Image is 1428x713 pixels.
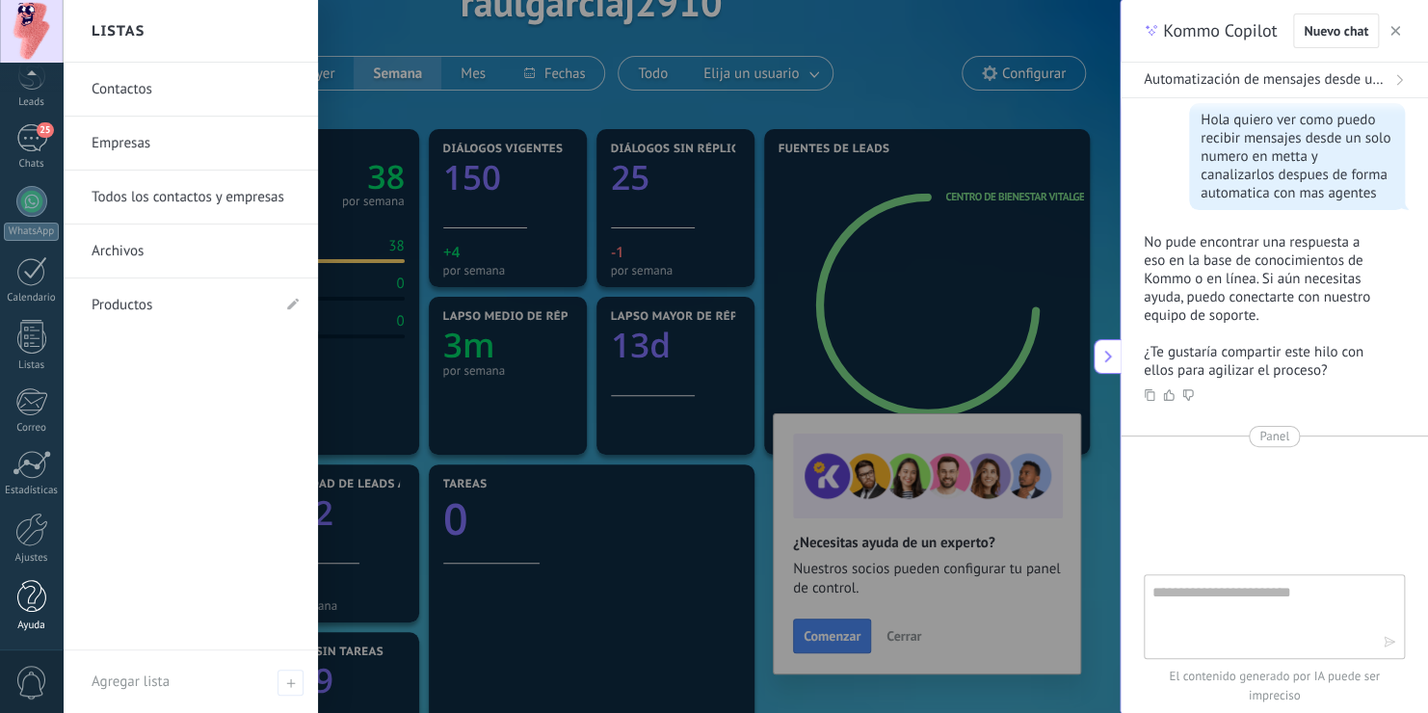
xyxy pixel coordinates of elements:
[1144,233,1382,325] p: No pude encontrar una respuesta a eso en la base de conocimientos de Kommo o en línea. Si aún nec...
[92,117,299,171] a: Empresas
[1293,13,1379,48] button: Nuevo chat
[4,422,60,435] div: Correo
[1144,70,1389,90] span: Automatización de mensajes desde un número en Meta para múltiples agentes
[4,292,60,304] div: Calendario
[4,485,60,497] div: Estadísticas
[1144,343,1382,380] p: ¿Te gustaría compartir este hilo con ellos para agilizar el proceso?
[1304,24,1368,38] span: Nuevo chat
[92,63,299,117] a: Contactos
[1163,19,1277,42] span: Kommo Copilot
[4,552,60,565] div: Ajustes
[92,1,145,62] h2: Listas
[92,171,299,224] a: Todos los contactos y empresas
[1259,427,1289,446] span: Panel
[1121,63,1428,98] button: Automatización de mensajes desde un número en Meta para múltiples agentes
[4,96,60,109] div: Leads
[37,122,53,138] span: 25
[278,670,304,696] span: Agregar lista
[4,359,60,372] div: Listas
[92,673,170,691] span: Agregar lista
[4,223,59,241] div: WhatsApp
[1144,667,1405,705] span: El contenido generado por IA puede ser impreciso
[4,158,60,171] div: Chats
[92,224,299,278] a: Archivos
[4,620,60,632] div: Ayuda
[92,278,270,332] a: Productos
[1201,111,1393,202] div: Hola quiero ver como puedo recibir mensajes desde un solo numero en metta y canalizarlos despues ...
